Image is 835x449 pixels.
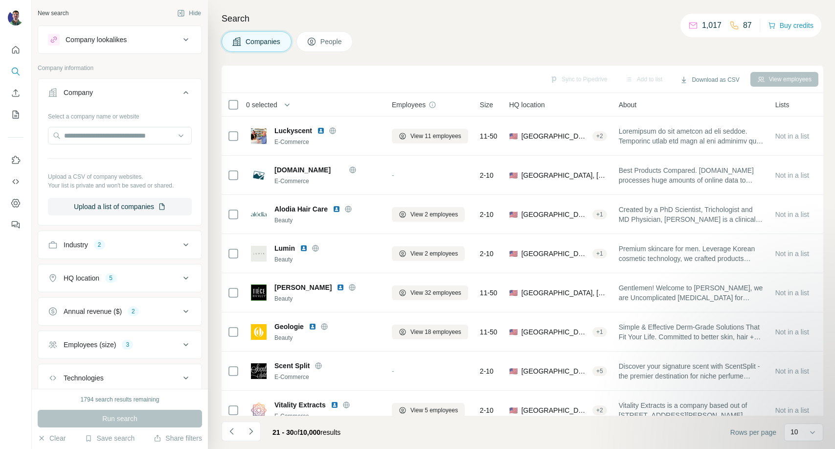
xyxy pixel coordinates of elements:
[222,12,823,25] h4: Search
[274,204,328,214] span: Alodia Hair Care
[122,340,133,349] div: 3
[251,246,267,261] img: Logo of Lumin
[64,240,88,250] div: Industry
[702,20,722,31] p: 1,017
[274,361,310,371] span: Scent Split
[768,19,813,32] button: Buy credits
[509,405,518,415] span: 🇺🇸
[392,367,394,375] span: -
[509,327,518,337] span: 🇺🇸
[480,210,494,219] span: 2-10
[480,366,494,376] span: 2-10
[410,328,461,336] span: View 18 employees
[592,249,607,258] div: + 1
[251,363,267,379] img: Logo of Scent Split
[619,100,637,110] span: About
[480,249,494,259] span: 2-10
[8,10,23,25] img: Avatar
[317,127,325,135] img: LinkedIn logo
[85,433,135,443] button: Save search
[241,422,261,441] button: Navigate to next page
[299,428,320,436] span: 10,000
[251,212,267,216] img: Logo of Alodia Hair Care
[251,167,267,183] img: Logo of BestProductsCanada.com
[8,41,23,59] button: Quick start
[246,37,281,47] span: Companies
[38,366,202,390] button: Technologies
[410,249,458,258] span: View 2 employees
[521,249,588,259] span: [GEOGRAPHIC_DATA], [US_STATE]
[272,428,294,436] span: 21 - 30
[521,327,588,337] span: [GEOGRAPHIC_DATA], [US_STATE]
[274,294,380,303] div: Beauty
[8,84,23,102] button: Enrich CSV
[592,132,607,141] div: + 2
[222,422,241,441] button: Navigate to previous page
[274,373,380,381] div: E-Commerce
[38,333,202,356] button: Employees (size)3
[521,170,607,180] span: [GEOGRAPHIC_DATA], [GEOGRAPHIC_DATA]
[392,325,468,339] button: View 18 employees
[251,128,267,144] img: Logo of Luckyscent
[38,233,202,257] button: Industry2
[775,250,809,258] span: Not in a list
[509,170,518,180] span: 🇺🇸
[775,289,809,297] span: Not in a list
[509,100,545,110] span: HQ location
[790,427,798,437] p: 10
[509,131,518,141] span: 🇺🇸
[802,416,825,439] iframe: Intercom live chat
[410,132,461,141] span: View 11 employees
[274,166,331,174] span: [DOMAIN_NAME]
[128,307,139,316] div: 2
[521,210,588,219] span: [GEOGRAPHIC_DATA], [US_STATE]
[592,406,607,415] div: + 2
[64,373,104,383] div: Technologies
[8,216,23,234] button: Feedback
[48,108,192,121] div: Select a company name or website
[64,307,122,316] div: Annual revenue ($)
[480,327,497,337] span: 11-50
[274,333,380,342] div: Beauty
[274,322,304,331] span: Geologie
[38,81,202,108] button: Company
[509,366,518,376] span: 🇺🇸
[337,284,344,291] img: LinkedIn logo
[480,131,497,141] span: 11-50
[775,328,809,336] span: Not in a list
[8,194,23,212] button: Dashboard
[392,403,465,418] button: View 5 employees
[509,249,518,259] span: 🇺🇸
[480,288,497,298] span: 11-50
[8,151,23,169] button: Use Surfe on LinkedIn
[410,288,461,297] span: View 32 employees
[274,216,380,225] div: Beauty
[509,288,518,298] span: 🇺🇸
[775,406,809,414] span: Not in a list
[775,211,809,218] span: Not in a list
[410,210,458,219] span: View 2 employees
[66,35,127,45] div: Company lookalikes
[48,181,192,190] p: Your list is private and won't be saved or shared.
[274,283,332,292] span: [PERSON_NAME]
[272,428,340,436] span: results
[743,20,752,31] p: 87
[619,361,764,381] span: Discover your signature scent with ScentSplit - the premier destination for niche perfume samples...
[392,246,465,261] button: View 2 employees
[274,400,326,410] span: Vitality Extracts
[392,129,468,143] button: View 11 employees
[38,433,66,443] button: Clear
[300,244,308,252] img: LinkedIn logo
[38,300,202,323] button: Annual revenue ($)2
[320,37,343,47] span: People
[105,274,116,283] div: 5
[8,106,23,123] button: My lists
[392,100,426,110] span: Employees
[38,9,68,18] div: New search
[480,100,493,110] span: Size
[48,198,192,215] button: Upload a list of companies
[274,177,380,186] div: E-Commerce
[619,205,764,224] span: Created by a PhD Scientist, Trichologist and MD Physician, [PERSON_NAME] is a clinically proven h...
[8,63,23,80] button: Search
[619,401,764,420] span: Vitality Extracts is a company based out of [STREET_ADDRESS][PERSON_NAME][US_STATE].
